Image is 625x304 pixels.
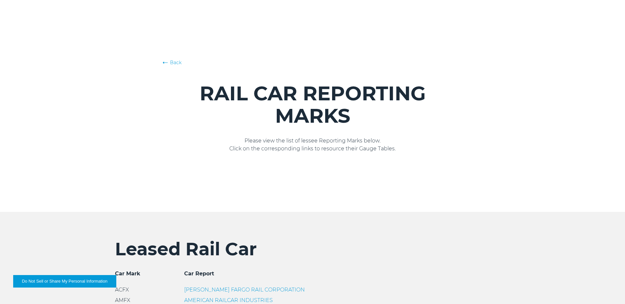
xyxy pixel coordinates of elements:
[115,297,130,303] span: AMFX
[115,270,140,277] span: Car Mark
[184,270,214,277] span: Car Report
[163,137,463,153] p: Please view the list of lessee Reporting Marks below. Click on the corresponding links to resourc...
[184,297,273,303] a: AMERICAN RAILCAR INDUSTRIES
[163,82,463,127] h1: RAIL CAR REPORTING MARKS
[163,59,463,66] a: Back
[184,287,305,293] a: [PERSON_NAME] FARGO RAIL CORPORATION
[115,238,510,260] h2: Leased Rail Car
[13,275,116,288] button: Do Not Sell or Share My Personal Information
[115,287,129,293] span: ACFX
